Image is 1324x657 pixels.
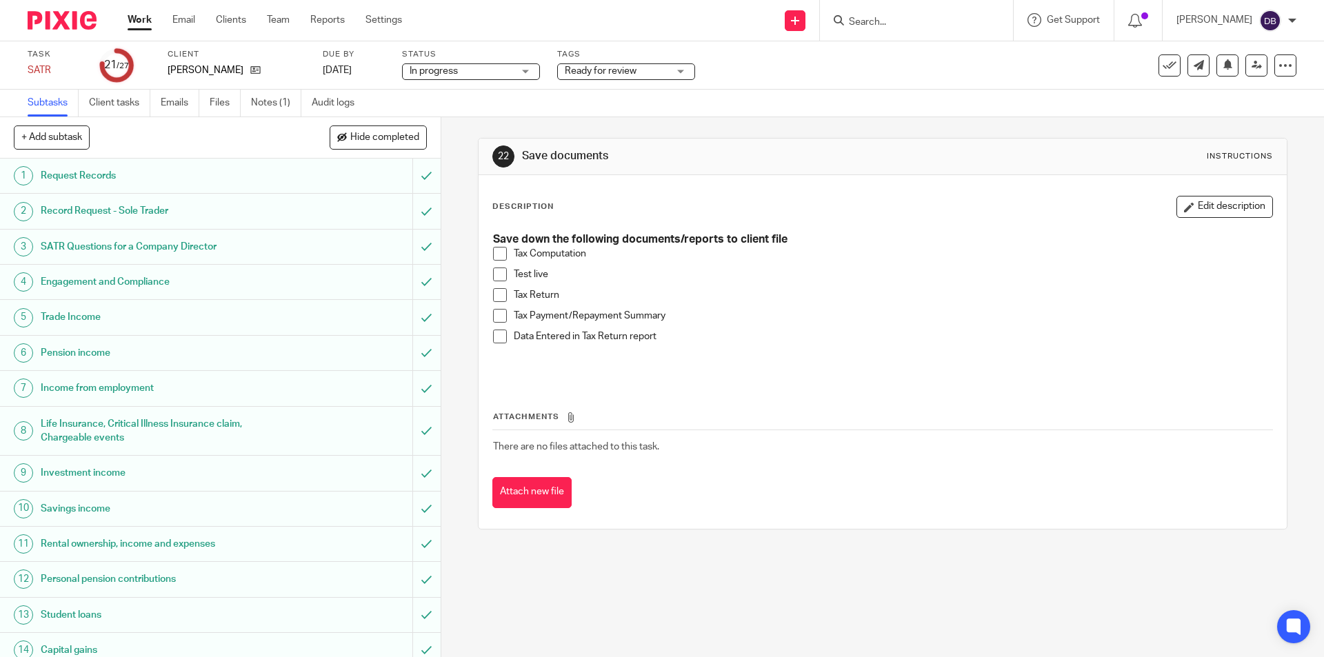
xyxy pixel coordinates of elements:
p: [PERSON_NAME] [1176,13,1252,27]
div: 9 [14,463,33,483]
a: Files [210,90,241,117]
label: Task [28,49,83,60]
a: Reports [310,13,345,27]
img: svg%3E [1259,10,1281,32]
span: In progress [410,66,458,76]
h1: Engagement and Compliance [41,272,279,292]
div: 7 [14,378,33,398]
span: There are no files attached to this task. [493,442,659,452]
h1: Request Records [41,165,279,186]
small: /27 [117,62,129,70]
div: 6 [14,343,33,363]
div: 21 [104,57,129,73]
div: 4 [14,272,33,292]
button: + Add subtask [14,125,90,149]
label: Client [168,49,305,60]
div: 3 [14,237,33,256]
div: 22 [492,145,514,168]
a: Work [128,13,152,27]
strong: Save down the following documents/reports to client file [493,234,788,245]
input: Search [847,17,972,29]
a: Audit logs [312,90,365,117]
a: Team [267,13,290,27]
h1: Student loans [41,605,279,625]
h1: Investment income [41,463,279,483]
button: Hide completed [330,125,427,149]
span: Hide completed [350,132,419,143]
p: Data Entered in Tax Return report [514,330,1272,343]
a: Settings [365,13,402,27]
div: 10 [14,499,33,518]
h1: Rental ownership, income and expenses [41,534,279,554]
h1: SATR Questions for a Company Director [41,236,279,257]
label: Due by [323,49,385,60]
p: Test live [514,267,1272,281]
h1: Savings income [41,498,279,519]
label: Status [402,49,540,60]
a: Notes (1) [251,90,301,117]
h1: Trade Income [41,307,279,327]
span: [DATE] [323,65,352,75]
div: SATR [28,63,83,77]
h1: Income from employment [41,378,279,398]
div: 1 [14,166,33,185]
p: [PERSON_NAME] [168,63,243,77]
span: Ready for review [565,66,636,76]
label: Tags [557,49,695,60]
span: Get Support [1047,15,1100,25]
div: 2 [14,202,33,221]
span: Attachments [493,413,559,421]
a: Client tasks [89,90,150,117]
button: Attach new file [492,477,572,508]
img: Pixie [28,11,97,30]
p: Description [492,201,554,212]
h1: Personal pension contributions [41,569,279,589]
div: 5 [14,308,33,327]
a: Clients [216,13,246,27]
p: Tax Computation [514,247,1272,261]
a: Subtasks [28,90,79,117]
div: 11 [14,534,33,554]
h1: Record Request - Sole Trader [41,201,279,221]
div: 13 [14,605,33,625]
p: Tax Return [514,288,1272,302]
a: Email [172,13,195,27]
h1: Pension income [41,343,279,363]
h1: Life Insurance, Critical Illness Insurance claim, Chargeable events [41,414,279,449]
button: Edit description [1176,196,1273,218]
div: 8 [14,421,33,441]
h1: Save documents [522,149,912,163]
div: Instructions [1207,151,1273,162]
div: 12 [14,569,33,589]
p: Tax Payment/Repayment Summary [514,309,1272,323]
a: Emails [161,90,199,117]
